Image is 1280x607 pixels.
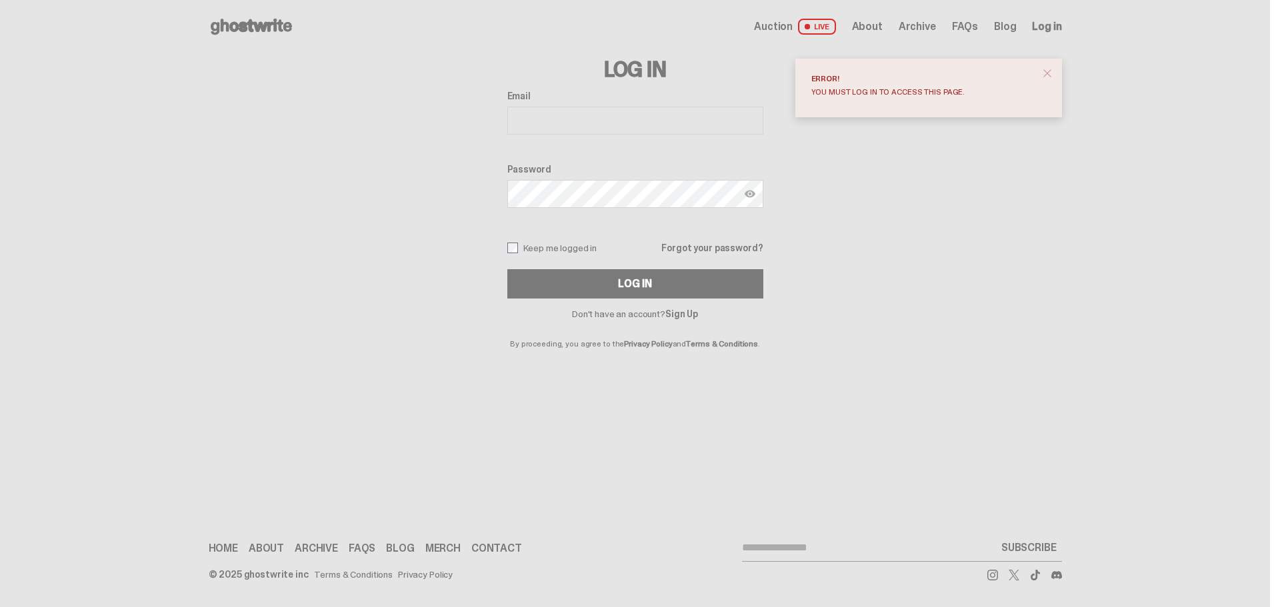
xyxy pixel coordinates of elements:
a: Home [209,543,238,554]
a: Archive [899,21,936,32]
a: Contact [471,543,522,554]
h3: Log In [507,59,763,80]
div: You must log in to access this page. [811,88,1035,96]
a: FAQs [349,543,375,554]
img: Show password [745,189,755,199]
button: close [1035,61,1059,85]
label: Email [507,91,763,101]
button: Log In [507,269,763,299]
a: Blog [994,21,1016,32]
a: Forgot your password? [661,243,763,253]
a: Privacy Policy [398,570,453,579]
a: Sign Up [665,308,698,320]
a: Terms & Conditions [314,570,393,579]
div: Error! [811,75,1035,83]
a: Auction LIVE [754,19,835,35]
a: About [852,21,883,32]
span: LIVE [798,19,836,35]
a: Terms & Conditions [686,338,758,349]
span: Auction [754,21,793,32]
a: Blog [386,543,414,554]
button: SUBSCRIBE [996,534,1062,561]
a: Privacy Policy [624,338,672,349]
a: Archive [295,543,338,554]
a: Merch [425,543,461,554]
input: Keep me logged in [507,243,518,253]
label: Keep me logged in [507,243,597,253]
a: FAQs [952,21,978,32]
label: Password [507,164,763,175]
p: Don't have an account? [507,309,763,318]
a: About [249,543,284,554]
div: © 2025 ghostwrite inc [209,570,309,579]
div: Log In [618,279,651,289]
p: By proceeding, you agree to the and . [507,318,763,348]
a: Log in [1032,21,1061,32]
